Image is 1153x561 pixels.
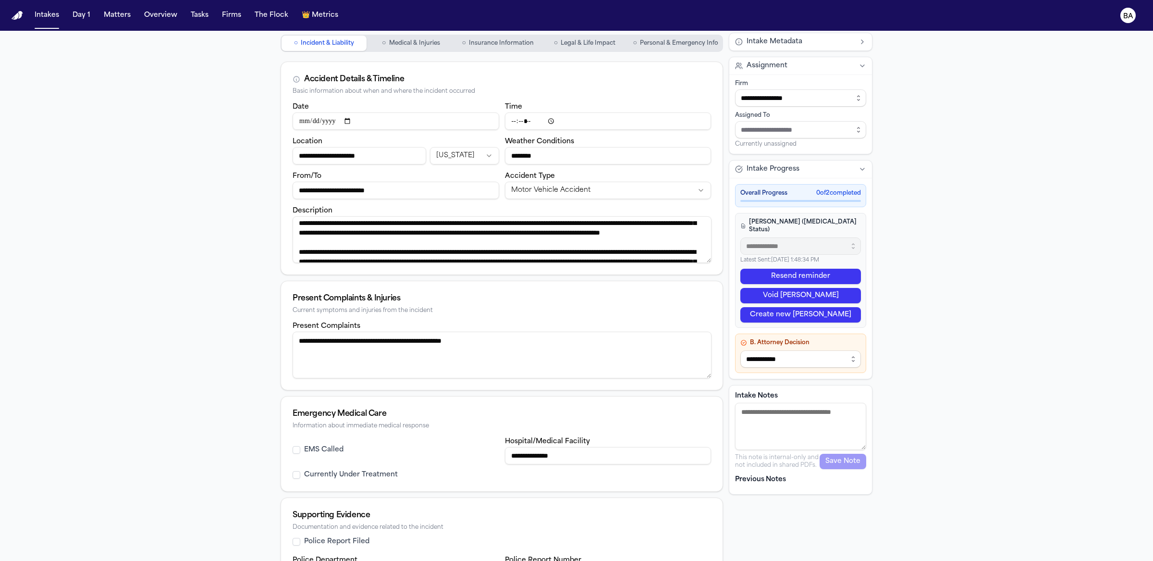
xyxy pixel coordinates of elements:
span: ○ [633,38,637,48]
div: Assigned To [735,112,866,119]
button: The Flock [251,7,292,24]
input: Incident date [293,112,499,130]
span: Personal & Emergency Info [640,39,718,47]
span: Assignment [747,61,787,71]
div: Firm [735,80,866,87]
span: ○ [382,38,386,48]
label: Location [293,138,322,145]
label: Currently Under Treatment [304,470,398,480]
p: This note is internal-only and not included in shared PDFs. [735,454,820,469]
label: Weather Conditions [505,138,574,145]
div: Emergency Medical Care [293,408,711,420]
input: Weather conditions [505,147,711,164]
input: Incident time [505,112,711,130]
span: ○ [462,38,466,48]
label: EMS Called [304,445,343,455]
input: Incident location [293,147,426,164]
textarea: Intake notes [735,403,866,450]
button: Overview [140,7,181,24]
div: Basic information about when and where the incident occurred [293,88,711,95]
button: Go to Incident & Liability [282,36,367,51]
button: Intakes [31,7,63,24]
label: From/To [293,173,321,180]
label: Date [293,103,309,111]
span: Overall Progress [740,189,787,197]
span: Currently unassigned [735,140,797,148]
div: Documentation and evidence related to the incident [293,524,711,531]
div: Supporting Evidence [293,510,711,521]
span: Intake Metadata [747,37,802,47]
button: Intake Progress [729,161,872,178]
input: Assign to staff member [735,121,866,138]
span: ○ [554,38,558,48]
label: Accident Type [505,173,555,180]
textarea: Present complaints [293,332,711,378]
span: Legal & Life Impact [561,39,615,47]
button: Incident state [430,147,499,164]
div: Current symptoms and injuries from the incident [293,307,711,314]
span: ○ [294,38,298,48]
button: Go to Personal & Emergency Info [629,36,722,51]
span: Intake Progress [747,164,799,174]
label: Hospital/Medical Facility [505,438,590,445]
div: Present Complaints & Injuries [293,293,711,304]
textarea: Incident description [293,216,711,263]
button: Go to Legal & Life Impact [542,36,627,51]
button: Create new [PERSON_NAME] [740,307,861,323]
p: Previous Notes [735,475,866,485]
span: 0 of 2 completed [816,189,861,197]
button: Void [PERSON_NAME] [740,288,861,303]
div: Accident Details & Timeline [304,74,404,85]
button: Go to Medical & Injuries [368,36,454,51]
button: Go to Insurance Information [455,36,540,51]
label: Police Report Filed [304,537,369,547]
button: Day 1 [69,7,94,24]
span: Incident & Liability [301,39,354,47]
input: Hospital or medical facility [505,447,711,464]
button: Assignment [729,57,872,75]
input: From/To destination [293,182,499,199]
label: Description [293,207,332,214]
button: crownMetrics [298,7,342,24]
button: Firms [218,7,245,24]
a: Home [12,11,23,20]
div: Information about immediate medical response [293,423,711,430]
img: Finch Logo [12,11,23,20]
button: Matters [100,7,135,24]
label: Present Complaints [293,323,360,330]
h4: B. Attorney Decision [740,339,861,347]
button: Resend reminder [740,269,861,284]
h4: [PERSON_NAME] ([MEDICAL_DATA] Status) [740,218,861,234]
p: Latest Sent: [DATE] 1:48:34 PM [740,257,861,265]
label: Time [505,103,522,111]
span: Insurance Information [469,39,534,47]
label: Intake Notes [735,391,866,401]
button: Tasks [187,7,212,24]
button: Intake Metadata [729,33,872,50]
input: Select firm [735,89,866,107]
span: Medical & Injuries [389,39,440,47]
